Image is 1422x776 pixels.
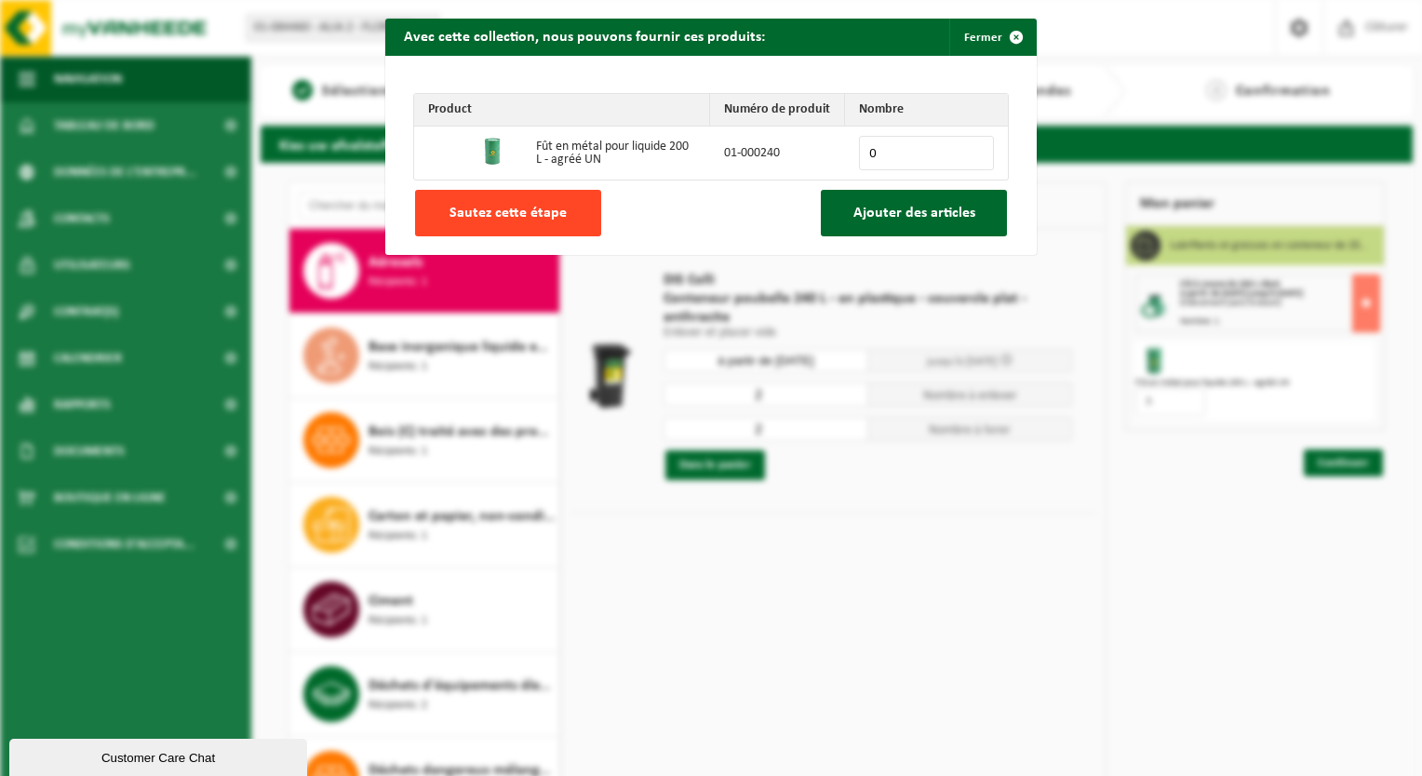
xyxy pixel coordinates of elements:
td: Fût en métal pour liquide 200 L - agréé UN [522,127,710,180]
span: Ajouter des articles [853,206,975,221]
th: Nombre [845,94,1008,127]
button: Fermer [949,19,1035,56]
img: 01-000240 [478,137,508,167]
th: Product [414,94,710,127]
h2: Avec cette collection, nous pouvons fournir ces produits: [385,19,784,54]
iframe: chat widget [9,735,311,776]
button: Ajouter des articles [821,190,1007,236]
span: Sautez cette étape [449,206,567,221]
th: Numéro de produit [710,94,845,127]
td: 01-000240 [710,127,845,180]
button: Sautez cette étape [415,190,601,236]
